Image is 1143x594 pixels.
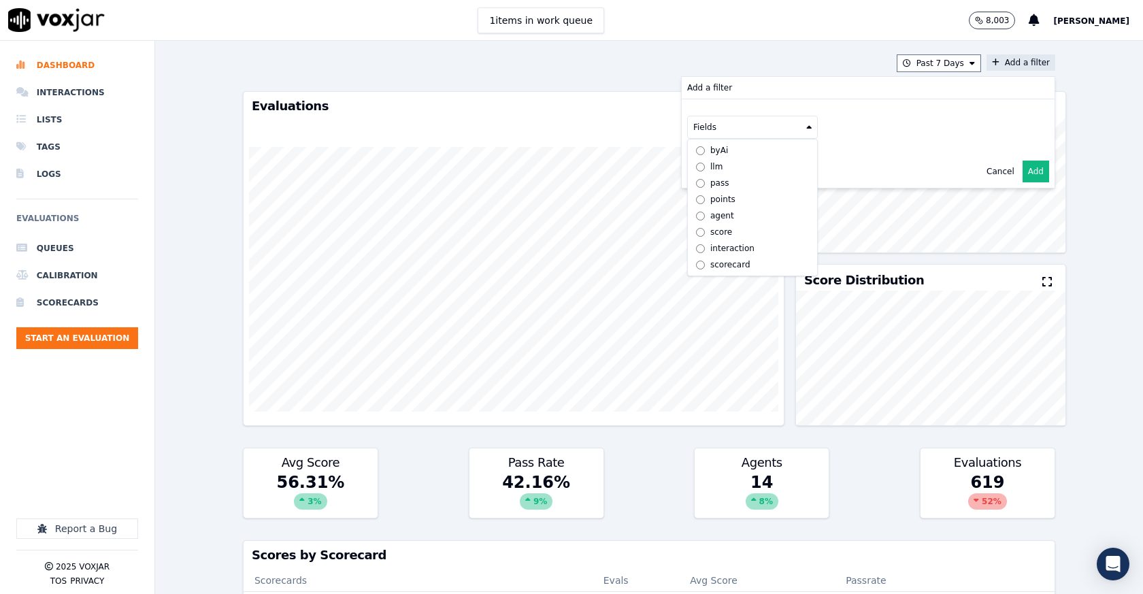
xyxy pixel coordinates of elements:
[16,106,138,133] a: Lists
[710,210,734,221] div: agent
[16,79,138,106] a: Interactions
[1053,16,1129,26] span: [PERSON_NAME]
[987,54,1055,71] button: Add a filterAdd a filter Fields byAi llm pass points agent score interaction scorecard Cancel Add
[807,570,925,591] th: Passrate
[679,570,807,591] th: Avg Score
[16,289,138,316] a: Scorecards
[244,570,593,591] th: Scorecards
[1097,548,1129,580] div: Open Intercom Messenger
[710,194,735,205] div: points
[244,472,378,518] div: 56.31 %
[696,179,705,188] input: pass
[696,244,705,253] input: interaction
[710,161,723,172] div: llm
[969,12,1015,29] button: 8,003
[710,259,750,270] div: scorecard
[710,145,728,156] div: byAi
[252,457,369,469] h3: Avg Score
[687,82,732,93] p: Add a filter
[520,493,552,510] div: 9 %
[687,116,818,139] button: Fields
[695,472,829,518] div: 14
[929,457,1046,469] h3: Evaluations
[696,228,705,237] input: score
[1053,12,1143,29] button: [PERSON_NAME]
[16,518,138,539] button: Report a Bug
[710,227,732,237] div: score
[696,195,705,204] input: points
[252,549,1046,561] h3: Scores by Scorecard
[16,133,138,161] a: Tags
[968,493,1007,510] div: 52 %
[986,15,1009,26] p: 8,003
[593,570,679,591] th: Evals
[969,12,1029,29] button: 8,003
[70,576,104,587] button: Privacy
[696,163,705,171] input: llm
[8,8,105,32] img: voxjar logo
[16,52,138,79] a: Dashboard
[469,472,603,518] div: 42.16 %
[1023,161,1049,182] button: Add
[56,561,110,572] p: 2025 Voxjar
[16,262,138,289] a: Calibration
[50,576,67,587] button: TOS
[804,274,924,286] h3: Score Distribution
[696,146,705,155] input: byAi
[696,261,705,269] input: scorecard
[987,166,1014,177] button: Cancel
[252,100,776,112] h3: Evaluations
[703,457,821,469] h3: Agents
[696,212,705,220] input: agent
[16,210,138,235] h6: Evaluations
[746,493,778,510] div: 8 %
[710,243,755,254] div: interaction
[478,7,604,33] button: 1items in work queue
[16,235,138,262] a: Queues
[16,161,138,188] a: Logs
[897,54,981,72] button: Past 7 Days
[478,457,595,469] h3: Pass Rate
[710,178,729,188] div: pass
[16,327,138,349] button: Start an Evaluation
[921,472,1055,518] div: 619
[294,493,327,510] div: 3 %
